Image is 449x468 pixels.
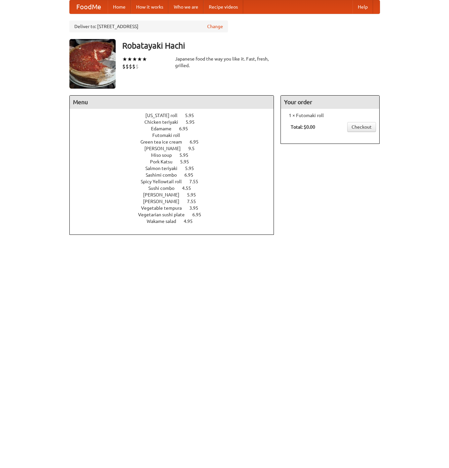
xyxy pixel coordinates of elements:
[144,146,187,151] span: [PERSON_NAME]
[144,119,207,125] a: Chicken teriyaki 5.95
[141,205,188,211] span: Vegetable tempura
[184,219,199,224] span: 4.95
[70,0,108,14] a: FoodMe
[147,219,205,224] a: Wakame salad 4.95
[145,166,184,171] span: Salmon teriyaki
[126,63,129,70] li: $
[138,212,191,217] span: Vegetarian sushi plate
[184,172,200,178] span: 6.95
[142,56,147,63] li: ★
[146,172,183,178] span: Sashimi combo
[129,63,132,70] li: $
[141,205,210,211] a: Vegetable tempura 3.95
[143,199,208,204] a: [PERSON_NAME] 7.55
[144,146,207,151] a: [PERSON_NAME] 9.5
[190,139,205,145] span: 6.95
[127,56,132,63] li: ★
[148,186,203,191] a: Sushi combo 4.55
[204,0,243,14] a: Recipe videos
[150,159,201,164] a: Pork Katsu 5.95
[143,192,208,197] a: [PERSON_NAME] 5.95
[281,96,379,109] h4: Your order
[185,113,201,118] span: 5.95
[179,152,195,158] span: 5.95
[145,166,206,171] a: Salmon teriyaki 5.95
[187,199,203,204] span: 7.55
[145,113,184,118] span: [US_STATE] roll
[187,192,203,197] span: 5.95
[138,212,213,217] a: Vegetarian sushi plate 6.95
[69,39,116,89] img: angular.jpg
[175,56,274,69] div: Japanese food the way you like it. Fast, fresh, grilled.
[152,133,199,138] a: Futomaki roll
[132,63,135,70] li: $
[122,63,126,70] li: $
[145,113,206,118] a: [US_STATE] roll 5.95
[151,126,178,131] span: Edamame
[151,152,178,158] span: Miso soup
[179,126,195,131] span: 6.95
[122,39,380,52] h3: Robatayaki Hachi
[148,186,181,191] span: Sushi combo
[135,63,139,70] li: $
[185,166,201,171] span: 5.95
[347,122,376,132] a: Checkout
[147,219,183,224] span: Wakame salad
[70,96,274,109] h4: Menu
[144,119,185,125] span: Chicken teriyaki
[69,21,228,32] div: Deliver to: [STREET_ADDRESS]
[141,179,210,184] a: Spicy Yellowtail roll 7.55
[108,0,131,14] a: Home
[132,56,137,63] li: ★
[143,192,186,197] span: [PERSON_NAME]
[188,146,201,151] span: 9.5
[140,139,189,145] span: Green tea ice cream
[180,159,196,164] span: 5.95
[150,159,179,164] span: Pork Katsu
[151,126,200,131] a: Edamame 6.95
[192,212,208,217] span: 6.95
[140,139,211,145] a: Green tea ice cream 6.95
[152,133,187,138] span: Futomaki roll
[284,112,376,119] li: 1 × Futomaki roll
[189,179,205,184] span: 7.55
[189,205,205,211] span: 3.95
[291,124,315,130] b: Total: $0.00
[168,0,204,14] a: Who we are
[137,56,142,63] li: ★
[186,119,201,125] span: 5.95
[131,0,168,14] a: How it works
[146,172,206,178] a: Sashimi combo 6.95
[122,56,127,63] li: ★
[353,0,373,14] a: Help
[182,186,198,191] span: 4.55
[151,152,201,158] a: Miso soup 5.95
[143,199,186,204] span: [PERSON_NAME]
[207,23,223,30] a: Change
[141,179,188,184] span: Spicy Yellowtail roll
